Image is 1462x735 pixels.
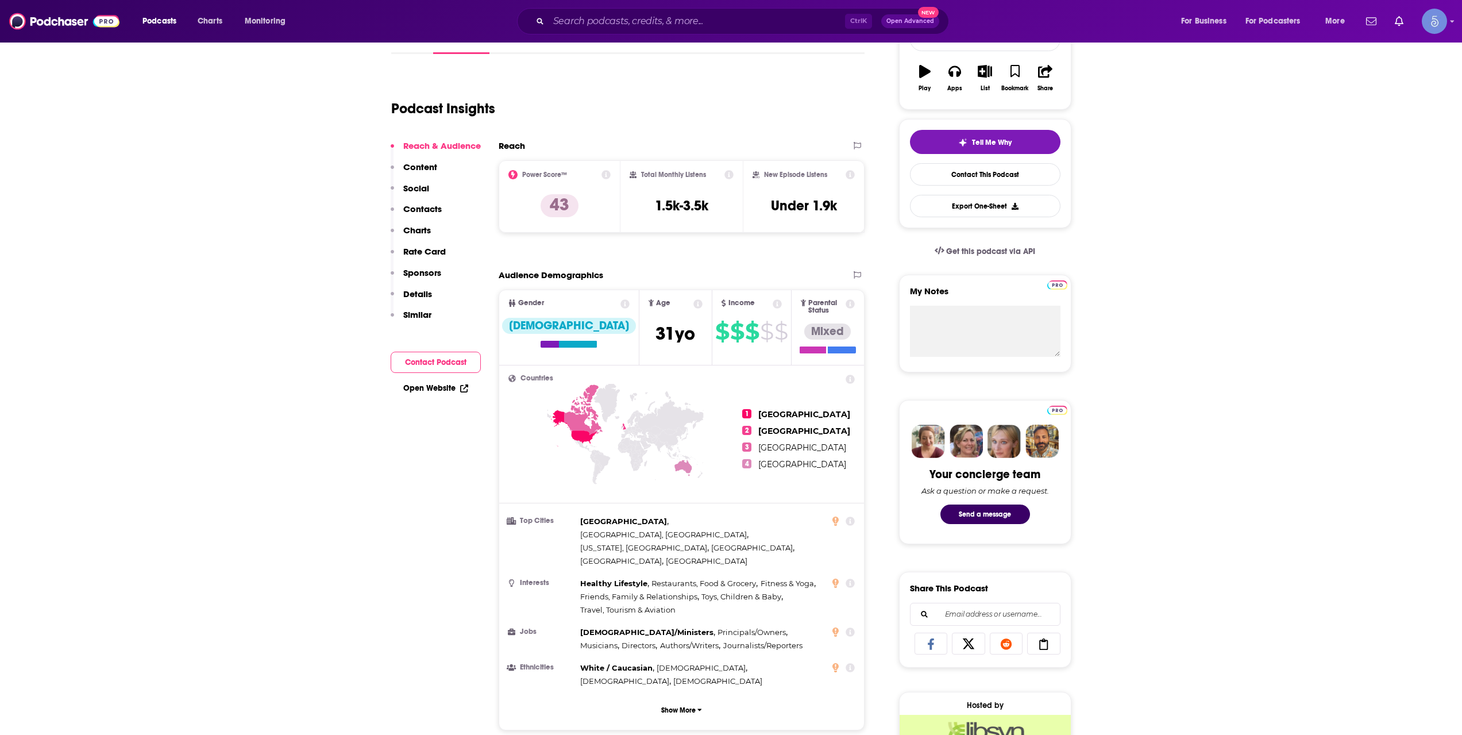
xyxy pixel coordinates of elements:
span: [GEOGRAPHIC_DATA] [758,459,846,470]
span: Authors/Writers [660,641,719,650]
span: , [711,541,794,555]
span: , [580,626,715,639]
span: , [580,515,669,528]
button: Bookmark [1000,57,1030,99]
a: Open Website [403,383,468,393]
div: Apps [947,85,962,92]
button: open menu [1173,12,1241,30]
button: Open AdvancedNew [881,14,939,28]
div: Bookmark [1001,85,1028,92]
div: Hosted by [900,701,1071,710]
p: 43 [541,194,578,217]
span: Travel, Tourism & Aviation [580,605,676,614]
input: Email address or username... [920,603,1051,625]
img: Podchaser - Follow, Share and Rate Podcasts [9,10,119,32]
span: Tell Me Why [972,138,1012,147]
span: [GEOGRAPHIC_DATA], [GEOGRAPHIC_DATA] [580,530,747,539]
h2: Audience Demographics [499,270,603,280]
div: Search followers [910,603,1060,626]
div: Share [1037,85,1053,92]
span: , [580,590,699,603]
button: List [970,57,1000,99]
button: Details [391,288,432,310]
span: Age [656,299,670,307]
span: $ [715,322,729,341]
button: open menu [237,12,300,30]
button: Charts [391,225,431,246]
button: tell me why sparkleTell Me Why [910,130,1060,154]
span: [DEMOGRAPHIC_DATA] [657,663,746,672]
span: Parental Status [808,299,844,314]
button: Contact Podcast [391,352,481,373]
span: More [1325,13,1345,29]
span: Toys, Children & Baby [701,592,781,601]
div: Ask a question or make a request. [921,486,1049,495]
span: Journalists/Reporters [723,641,803,650]
a: Charts [190,12,229,30]
button: Show More [508,699,855,721]
span: , [580,675,671,688]
h2: Power Score™ [522,171,567,179]
span: , [580,528,749,541]
img: Jules Profile [987,425,1021,458]
button: Share [1030,57,1060,99]
span: Charts [198,13,222,29]
span: Directors [622,641,655,650]
span: 2 [742,426,751,435]
span: Fitness & Yoga [761,579,814,588]
button: open menu [1317,12,1359,30]
span: , [580,541,709,555]
h3: Jobs [508,628,576,636]
input: Search podcasts, credits, & more... [549,12,845,30]
div: Your concierge team [929,467,1040,482]
button: open menu [1238,12,1317,30]
span: [GEOGRAPHIC_DATA] [758,426,850,436]
span: , [701,590,783,603]
a: Pro website [1047,279,1067,290]
img: Podchaser Pro [1047,280,1067,290]
span: Open Advanced [886,18,934,24]
span: , [580,639,619,652]
span: New [918,7,939,18]
p: Charts [403,225,431,236]
h2: Reach [499,140,525,151]
span: , [580,661,654,675]
a: Copy Link [1027,633,1060,655]
span: [DEMOGRAPHIC_DATA] [580,676,669,686]
h3: Ethnicities [508,664,576,671]
span: Get this podcast via API [946,247,1035,256]
button: Apps [940,57,970,99]
span: [GEOGRAPHIC_DATA] [580,556,662,565]
p: Reach & Audience [403,140,481,151]
button: open menu [134,12,191,30]
img: tell me why sparkle [958,138,967,147]
div: Mixed [804,324,851,340]
span: Musicians [580,641,618,650]
button: Similar [391,309,431,330]
p: Rate Card [403,246,446,257]
img: Podchaser Pro [1047,406,1067,415]
img: Jon Profile [1025,425,1059,458]
p: Similar [403,309,431,320]
span: For Podcasters [1245,13,1301,29]
span: For Business [1181,13,1226,29]
img: Barbara Profile [950,425,983,458]
span: 1 [742,409,751,418]
span: , [657,661,747,675]
span: , [622,639,657,652]
span: Ctrl K [845,14,872,29]
span: Monitoring [245,13,286,29]
span: $ [760,322,773,341]
a: Contact This Podcast [910,163,1060,186]
p: Show More [661,706,696,714]
div: List [981,85,990,92]
h3: 1.5k-3.5k [655,197,708,214]
button: Contacts [391,203,442,225]
button: Play [910,57,940,99]
span: $ [774,322,788,341]
span: , [718,626,788,639]
span: Restaurants, Food & Grocery [651,579,756,588]
a: Share on X/Twitter [952,633,985,655]
h3: Share This Podcast [910,583,988,594]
